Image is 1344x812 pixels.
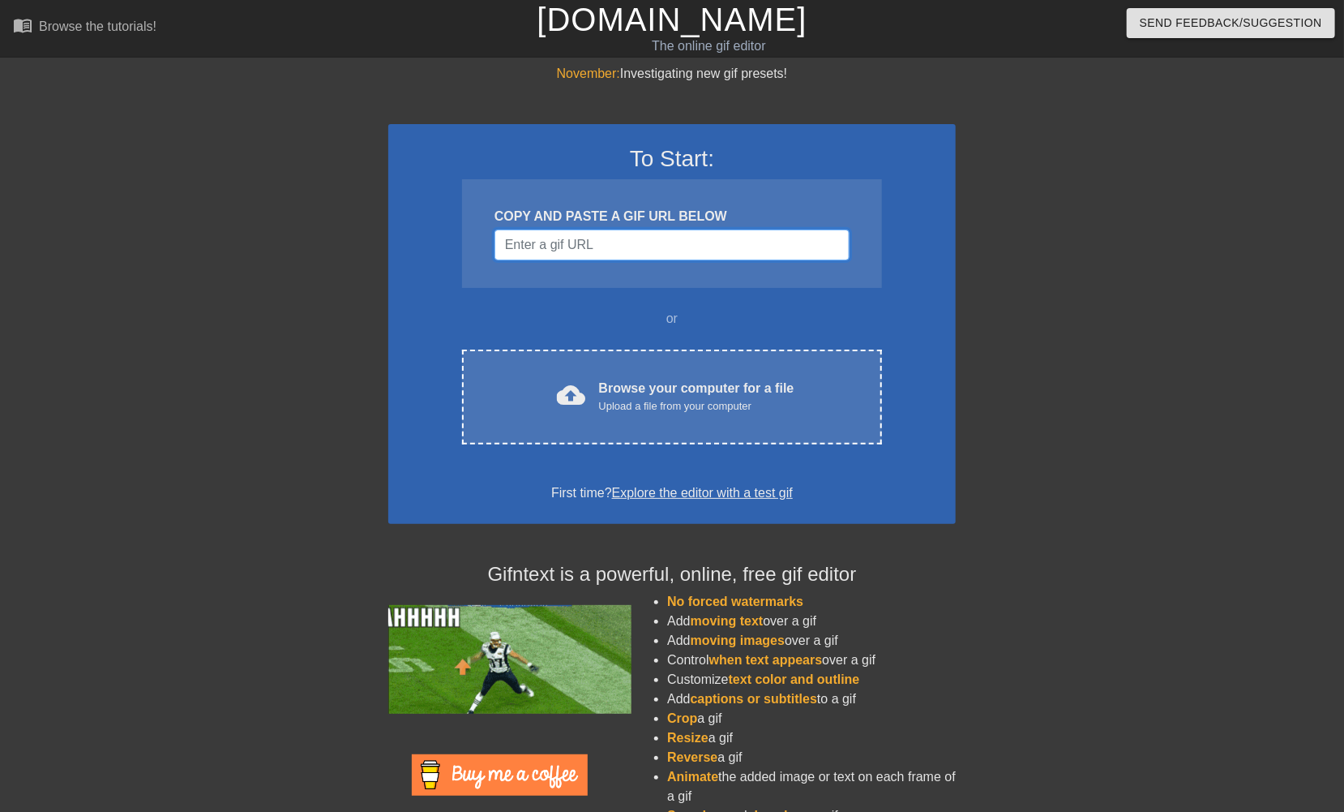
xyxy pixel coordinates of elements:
[667,711,697,725] span: Crop
[599,398,794,415] div: Upload a file from your computer
[13,15,32,35] span: menu_book
[13,15,156,41] a: Browse the tutorials!
[430,309,914,329] div: or
[409,483,935,503] div: First time?
[691,692,817,706] span: captions or subtitles
[691,614,764,628] span: moving text
[667,651,956,670] li: Control over a gif
[494,230,850,260] input: Username
[667,750,717,764] span: Reverse
[557,380,586,410] span: cloud_upload
[667,767,956,806] li: the added image or text on each frame of a gif
[537,2,807,37] a: [DOMAIN_NAME]
[409,145,935,173] h3: To Start:
[667,690,956,709] li: Add to a gif
[667,728,956,748] li: a gif
[388,605,631,714] img: football_small.gif
[667,731,708,745] span: Resize
[667,612,956,631] li: Add over a gif
[599,379,794,415] div: Browse your computer for a file
[456,37,962,56] div: The online gif editor
[729,672,860,686] span: text color and outline
[388,64,956,84] div: Investigating new gif presets!
[667,748,956,767] li: a gif
[667,631,956,651] li: Add over a gif
[1140,13,1322,33] span: Send Feedback/Suggestion
[39,19,156,33] div: Browse the tutorials!
[667,709,956,728] li: a gif
[709,653,823,667] span: when text appears
[412,754,588,796] img: Buy Me A Coffee
[494,207,850,226] div: COPY AND PASTE A GIF URL BELOW
[388,563,956,586] h4: Gifntext is a powerful, online, free gif editor
[691,634,785,647] span: moving images
[667,595,803,608] span: No forced watermarks
[612,486,793,500] a: Explore the editor with a test gif
[1127,8,1335,38] button: Send Feedback/Suggestion
[557,67,620,80] span: November:
[667,670,956,690] li: Customize
[667,770,718,784] span: Animate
